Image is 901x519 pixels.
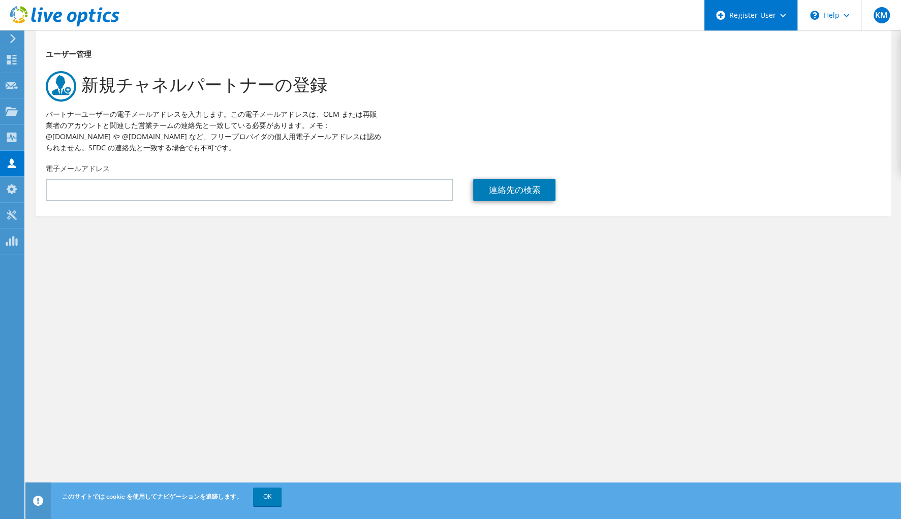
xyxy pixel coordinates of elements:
[46,48,881,59] h3: ユーザー管理
[46,71,876,102] h1: 新規チャネルパートナーの登録
[473,179,555,201] a: 連絡先の検索
[309,120,330,130] b: メモ：
[62,492,242,501] span: このサイトでは cookie を使用してナビゲーションを追跡します。
[253,488,282,506] a: OK
[46,164,110,174] label: 電子メールアドレス
[874,7,890,23] span: KM
[46,109,381,153] p: パートナーユーザーの電子メールアドレスを入力します。この電子メールアドレスは、OEM または再販業者のアカウントと関連した営業チームの連絡先と一致している必要があります。 @[DOMAIN_NA...
[810,11,819,20] svg: \n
